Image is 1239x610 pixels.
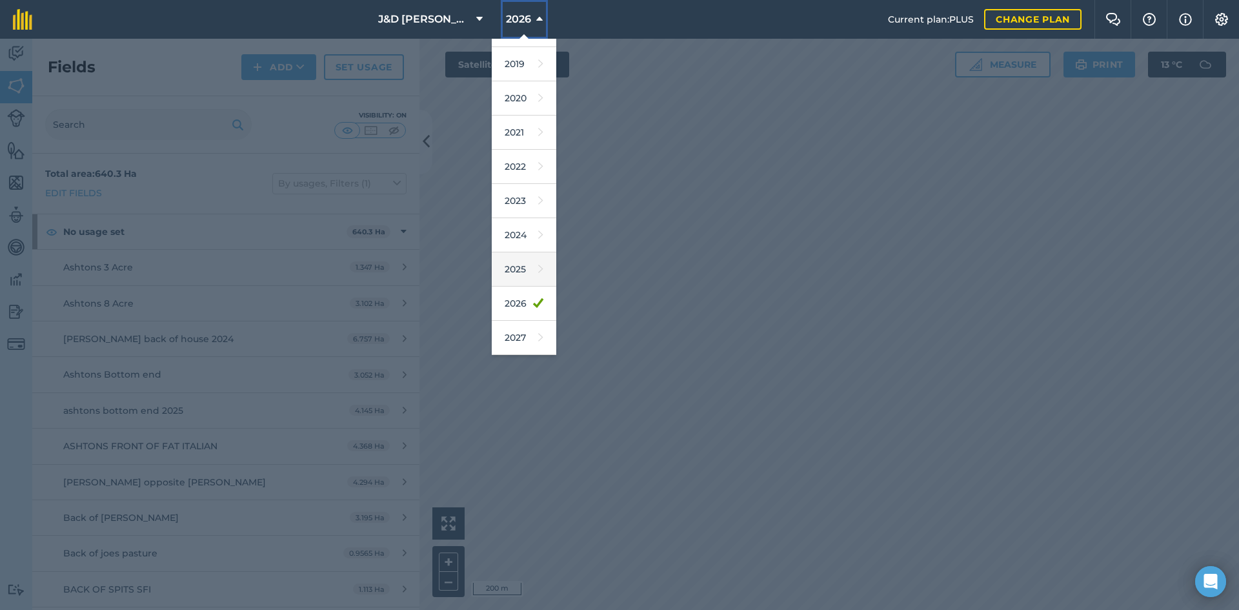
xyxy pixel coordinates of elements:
img: A cog icon [1214,13,1229,26]
a: 2024 [492,218,556,252]
a: Change plan [984,9,1082,30]
a: 2027 [492,321,556,355]
a: 2019 [492,47,556,81]
a: 2020 [492,81,556,116]
img: fieldmargin Logo [13,9,32,30]
a: 2022 [492,150,556,184]
div: Open Intercom Messenger [1195,566,1226,597]
img: A question mark icon [1142,13,1157,26]
span: J&D [PERSON_NAME] & sons [378,12,471,27]
a: 2021 [492,116,556,150]
a: 2023 [492,184,556,218]
img: svg+xml;base64,PHN2ZyB4bWxucz0iaHR0cDovL3d3dy53My5vcmcvMjAwMC9zdmciIHdpZHRoPSIxNyIgaGVpZ2h0PSIxNy... [1179,12,1192,27]
span: Current plan : PLUS [888,12,974,26]
a: 2025 [492,252,556,287]
img: Two speech bubbles overlapping with the left bubble in the forefront [1105,13,1121,26]
a: 2026 [492,287,556,321]
span: 2026 [506,12,531,27]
